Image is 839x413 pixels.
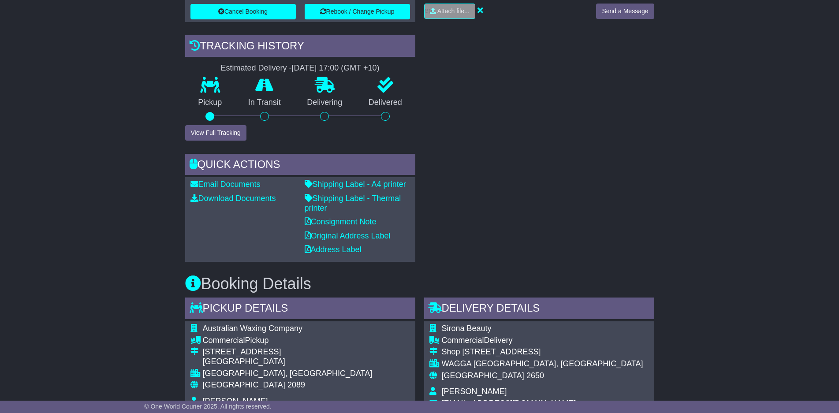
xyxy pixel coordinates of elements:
[305,4,410,19] button: Rebook / Change Pickup
[235,98,294,108] p: In Transit
[190,194,276,203] a: Download Documents
[203,336,245,345] span: Commercial
[596,4,654,19] button: Send a Message
[355,98,415,108] p: Delivered
[185,63,415,73] div: Estimated Delivery -
[294,98,356,108] p: Delivering
[442,336,643,346] div: Delivery
[203,347,373,357] div: [STREET_ADDRESS]
[442,324,492,333] span: Sirona Beauty
[442,347,643,357] div: Shop [STREET_ADDRESS]
[185,154,415,178] div: Quick Actions
[190,180,261,189] a: Email Documents
[292,63,380,73] div: [DATE] 17:00 (GMT +10)
[442,359,643,369] div: WAGGA [GEOGRAPHIC_DATA], [GEOGRAPHIC_DATA]
[442,387,507,396] span: [PERSON_NAME]
[185,98,235,108] p: Pickup
[185,125,246,141] button: View Full Tracking
[144,403,272,410] span: © One World Courier 2025. All rights reserved.
[287,380,305,389] span: 2089
[185,298,415,321] div: Pickup Details
[305,180,406,189] a: Shipping Label - A4 printer
[305,194,401,212] a: Shipping Label - Thermal printer
[305,231,391,240] a: Original Address Label
[442,336,484,345] span: Commercial
[203,369,373,379] div: [GEOGRAPHIC_DATA], [GEOGRAPHIC_DATA]
[203,336,373,346] div: Pickup
[190,4,296,19] button: Cancel Booking
[203,380,285,389] span: [GEOGRAPHIC_DATA]
[203,324,302,333] span: Australian Waxing Company
[424,298,654,321] div: Delivery Details
[442,371,524,380] span: [GEOGRAPHIC_DATA]
[185,275,654,293] h3: Booking Details
[305,217,377,226] a: Consignment Note
[203,397,268,406] span: [PERSON_NAME]
[442,399,576,408] span: [EMAIL_ADDRESS][DOMAIN_NAME]
[305,245,362,254] a: Address Label
[526,371,544,380] span: 2650
[185,35,415,59] div: Tracking history
[203,357,373,367] div: [GEOGRAPHIC_DATA]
